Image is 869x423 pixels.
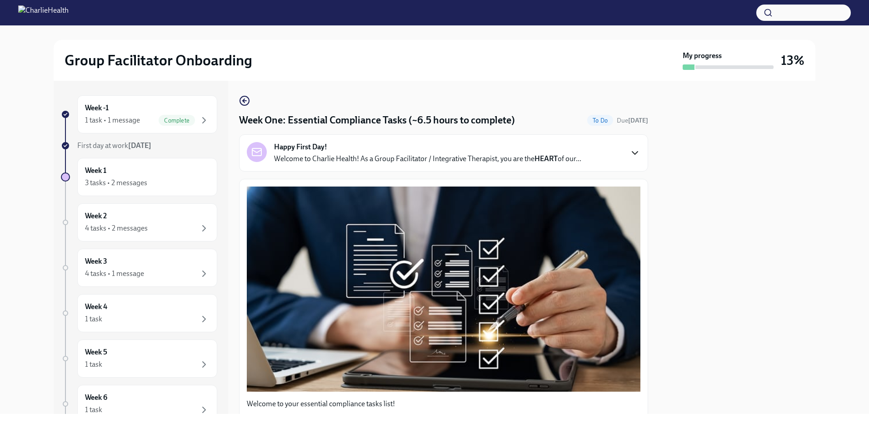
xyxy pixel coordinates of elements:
[61,158,217,196] a: Week 13 tasks • 2 messages
[85,103,109,113] h6: Week -1
[247,399,640,409] p: Welcome to your essential compliance tasks list!
[587,117,613,124] span: To Do
[65,51,252,69] h2: Group Facilitator Onboarding
[617,116,648,125] span: September 22nd, 2025 10:00
[534,154,558,163] strong: HEART
[85,302,107,312] h6: Week 4
[85,359,102,369] div: 1 task
[61,294,217,332] a: Week 41 task
[61,203,217,241] a: Week 24 tasks • 2 messages
[85,166,106,176] h6: Week 1
[85,405,102,415] div: 1 task
[61,95,217,133] a: Week -11 task • 1 messageComplete
[85,256,107,266] h6: Week 3
[85,347,107,357] h6: Week 5
[274,142,327,152] strong: Happy First Day!
[85,211,107,221] h6: Week 2
[77,141,151,150] span: First day at work
[85,314,102,324] div: 1 task
[85,223,148,233] div: 4 tasks • 2 messages
[85,269,144,279] div: 4 tasks • 1 message
[61,249,217,287] a: Week 34 tasks • 1 message
[247,187,640,392] button: Zoom image
[61,141,217,151] a: First day at work[DATE]
[85,178,147,188] div: 3 tasks • 2 messages
[159,117,195,124] span: Complete
[128,141,151,150] strong: [DATE]
[85,393,107,403] h6: Week 6
[85,115,140,125] div: 1 task • 1 message
[61,339,217,378] a: Week 51 task
[683,51,722,61] strong: My progress
[18,5,69,20] img: CharlieHealth
[617,117,648,124] span: Due
[239,113,515,127] h4: Week One: Essential Compliance Tasks (~6.5 hours to complete)
[274,154,581,164] p: Welcome to Charlie Health! As a Group Facilitator / Integrative Therapist, you are the of our...
[61,385,217,423] a: Week 61 task
[628,117,648,124] strong: [DATE]
[781,52,804,69] h3: 13%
